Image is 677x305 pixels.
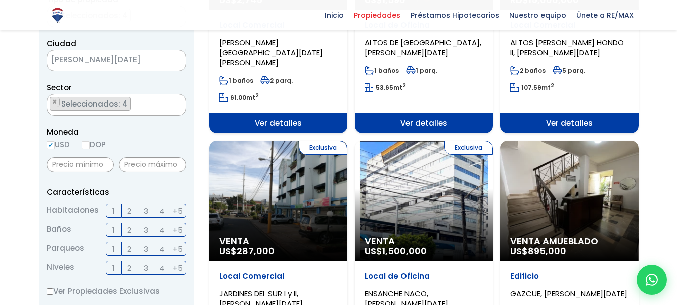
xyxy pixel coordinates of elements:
[47,261,74,275] span: Niveles
[173,243,183,255] span: +5
[47,138,70,151] label: USD
[510,288,627,299] span: GAZCUE, [PERSON_NAME][DATE]
[571,8,639,23] span: Únete a RE/MAX
[510,271,628,281] p: Edificio
[510,83,554,92] span: mt
[47,204,99,218] span: Habitaciones
[171,56,176,65] span: ×
[47,94,53,116] textarea: Search
[365,83,406,92] span: mt
[112,262,115,274] span: 1
[159,205,164,217] span: 4
[112,243,115,255] span: 1
[365,245,427,257] span: US$
[173,262,183,274] span: +5
[60,98,130,109] span: Seleccionados: 4
[175,97,180,107] span: ×
[510,66,546,75] span: 2 baños
[528,245,566,257] span: 895,000
[47,126,186,138] span: Moneda
[299,141,347,155] span: Exclusiva
[551,82,554,89] sup: 2
[219,37,323,68] span: [PERSON_NAME][GEOGRAPHIC_DATA][DATE][PERSON_NAME]
[219,93,259,102] span: mt
[127,262,131,274] span: 2
[159,243,164,255] span: 4
[219,76,253,85] span: 1 baños
[230,93,246,102] span: 61.00
[376,83,393,92] span: 53.65
[219,245,275,257] span: US$
[219,271,337,281] p: Local Comercial
[510,37,624,58] span: ALTOS [PERSON_NAME] HONDO II, [PERSON_NAME][DATE]
[82,138,106,151] label: DOP
[355,113,493,133] span: Ver detalles
[255,92,259,99] sup: 2
[47,141,55,149] input: USD
[50,97,60,107] button: Remove item
[402,82,406,89] sup: 2
[50,97,131,111] li: EL MILLÓN
[119,157,186,172] input: Precio máximo
[112,224,115,236] span: 1
[320,8,349,23] span: Inicio
[500,113,638,133] span: Ver detalles
[365,271,483,281] p: Local de Oficina
[49,7,66,24] img: Logo de REMAX
[173,205,183,217] span: +5
[52,97,57,107] span: ×
[349,8,405,23] span: Propiedades
[159,224,164,236] span: 4
[175,97,181,107] button: Remove all items
[144,205,148,217] span: 3
[365,236,483,246] span: Venta
[161,53,176,69] button: Remove all items
[365,66,399,75] span: 1 baños
[553,66,585,75] span: 5 parq.
[82,141,90,149] input: DOP
[47,82,72,93] span: Sector
[173,224,183,236] span: +5
[521,83,541,92] span: 107.59
[47,38,76,49] span: Ciudad
[47,53,161,67] span: SANTO DOMINGO DE GUZMÁN
[127,224,131,236] span: 2
[382,245,427,257] span: 1,500,000
[47,242,84,256] span: Parqueos
[504,8,571,23] span: Nuestro equipo
[47,157,114,172] input: Precio mínimo
[260,76,293,85] span: 2 parq.
[47,285,186,297] label: Ver Propiedades Exclusivas
[144,262,148,274] span: 3
[47,50,186,71] span: SANTO DOMINGO DE GUZMÁN
[112,205,115,217] span: 1
[237,245,275,257] span: 287,000
[219,236,337,246] span: Venta
[510,245,566,257] span: US$
[144,224,148,236] span: 3
[47,186,186,198] p: Características
[406,66,437,75] span: 1 parq.
[127,205,131,217] span: 2
[405,8,504,23] span: Préstamos Hipotecarios
[47,223,71,237] span: Baños
[365,37,481,58] span: ALTOS DE [GEOGRAPHIC_DATA], [PERSON_NAME][DATE]
[444,141,493,155] span: Exclusiva
[127,243,131,255] span: 2
[510,236,628,246] span: Venta Amueblado
[47,288,53,295] input: Ver Propiedades Exclusivas
[144,243,148,255] span: 3
[209,113,347,133] span: Ver detalles
[159,262,164,274] span: 4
